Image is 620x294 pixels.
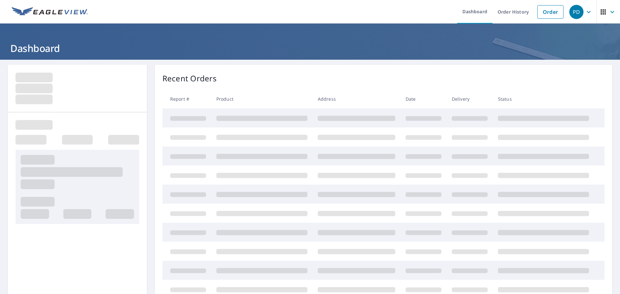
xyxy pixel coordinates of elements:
[12,7,88,17] img: EV Logo
[447,89,493,108] th: Delivery
[313,89,400,108] th: Address
[537,5,563,19] a: Order
[493,89,594,108] th: Status
[8,42,612,55] h1: Dashboard
[569,5,584,19] div: PD
[162,73,217,84] p: Recent Orders
[211,89,313,108] th: Product
[400,89,447,108] th: Date
[162,89,211,108] th: Report #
